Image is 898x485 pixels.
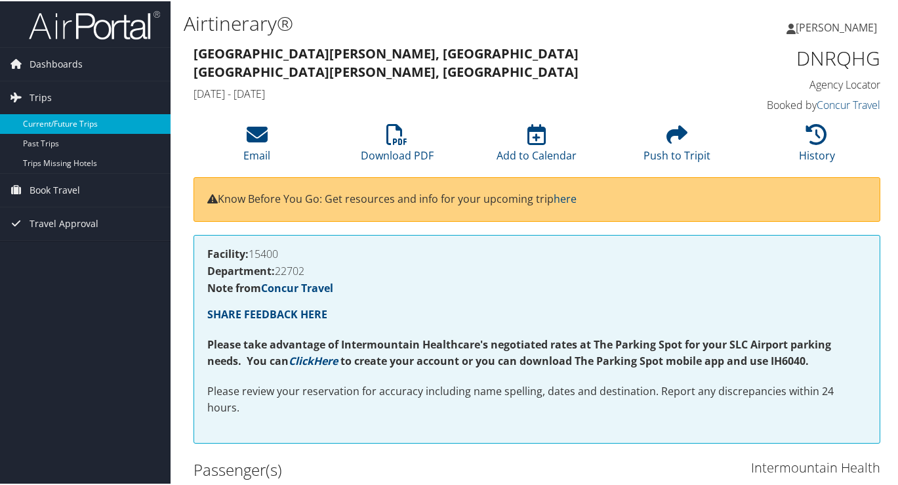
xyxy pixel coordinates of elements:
[643,130,710,161] a: Push to Tripit
[207,190,867,207] p: Know Before You Go: Get resources and info for your upcoming trip
[799,130,835,161] a: History
[314,352,338,367] a: Here
[724,96,880,111] h4: Booked by
[207,245,249,260] strong: Facility:
[207,306,327,320] a: SHARE FEEDBACK HERE
[261,280,333,294] a: Concur Travel
[30,206,98,239] span: Travel Approval
[207,280,333,294] strong: Note from
[207,382,867,415] p: Please review your reservation for accuracy including name spelling, dates and destination. Repor...
[361,130,434,161] a: Download PDF
[340,352,809,367] strong: to create your account or you can download The Parking Spot mobile app and use IH6040.
[547,457,881,476] h3: Intermountain Health
[796,19,877,33] span: [PERSON_NAME]
[724,76,880,91] h4: Agency Locator
[724,43,880,71] h1: DNRQHG
[30,80,52,113] span: Trips
[194,43,579,79] strong: [GEOGRAPHIC_DATA][PERSON_NAME], [GEOGRAPHIC_DATA] [GEOGRAPHIC_DATA][PERSON_NAME], [GEOGRAPHIC_DATA]
[786,7,890,46] a: [PERSON_NAME]
[817,96,880,111] a: Concur Travel
[207,336,831,368] strong: Please take advantage of Intermountain Healthcare's negotiated rates at The Parking Spot for your...
[194,85,704,100] h4: [DATE] - [DATE]
[184,9,655,36] h1: Airtinerary®
[243,130,270,161] a: Email
[554,190,577,205] a: here
[207,264,867,275] h4: 22702
[194,457,527,480] h2: Passenger(s)
[289,352,314,367] a: Click
[30,173,80,205] span: Book Travel
[207,247,867,258] h4: 15400
[30,47,83,79] span: Dashboards
[497,130,577,161] a: Add to Calendar
[29,9,160,39] img: airportal-logo.png
[207,263,275,277] strong: Department:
